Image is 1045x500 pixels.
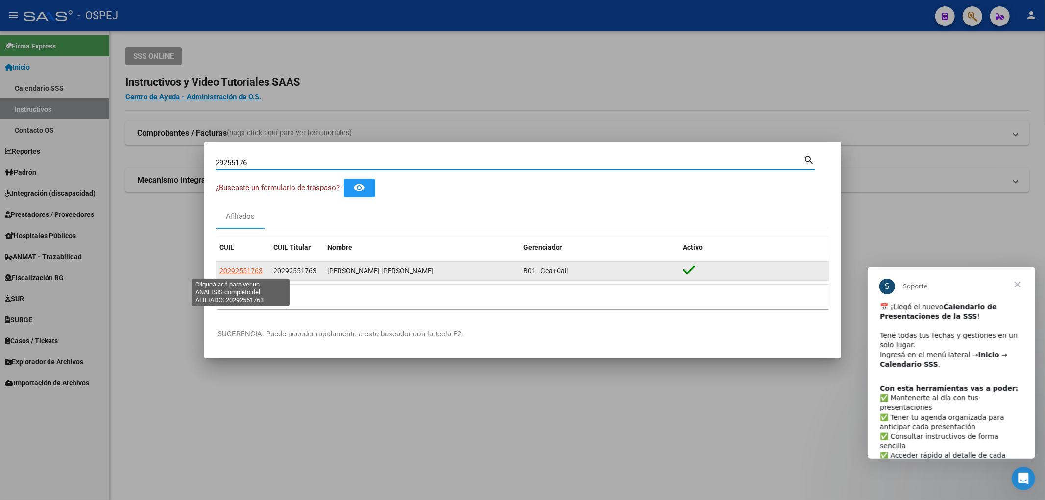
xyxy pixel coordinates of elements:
datatable-header-cell: CUIL [216,237,270,258]
datatable-header-cell: Gerenciador [520,237,680,258]
iframe: Intercom live chat [1012,467,1035,490]
div: 1 total [216,285,829,309]
datatable-header-cell: Nombre [324,237,520,258]
mat-icon: remove_red_eye [354,182,365,193]
iframe: Intercom live chat mensaje [868,267,1035,459]
span: B01 - Gea+Call [524,267,568,275]
span: 20292551763 [220,267,263,275]
div: Afiliados [226,211,255,222]
p: -SUGERENCIA: Puede acceder rapidamente a este buscador con la tecla F2- [216,329,829,340]
span: Nombre [328,243,353,251]
span: Gerenciador [524,243,562,251]
span: CUIL Titular [274,243,311,251]
span: 20292551763 [274,267,317,275]
b: Con esta herramientas vas a poder: [12,118,150,125]
datatable-header-cell: Activo [680,237,829,258]
span: Activo [683,243,703,251]
datatable-header-cell: CUIL Titular [270,237,324,258]
mat-icon: search [804,153,815,165]
div: [PERSON_NAME] [PERSON_NAME] [328,265,516,277]
span: CUIL [220,243,235,251]
div: ​✅ Mantenerte al día con tus presentaciones ✅ Tener tu agenda organizada para anticipar cada pres... [12,117,155,232]
span: ¿Buscaste un formulario de traspaso? - [216,183,344,192]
